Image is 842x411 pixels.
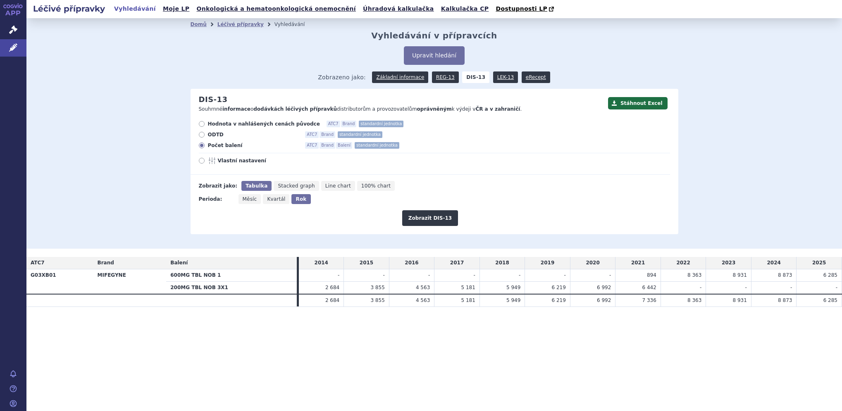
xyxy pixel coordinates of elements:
[597,297,611,303] span: 6 992
[496,5,547,12] span: Dostupnosti LP
[751,257,797,269] td: 2024
[706,257,751,269] td: 2023
[338,272,339,278] span: -
[551,285,565,290] span: 6 219
[687,297,701,303] span: 8 363
[823,297,837,303] span: 6 285
[325,297,339,303] span: 2 684
[372,71,428,83] a: Základní informace
[439,3,491,14] a: Kalkulačka CP
[417,106,452,112] strong: oprávněným
[199,106,604,113] p: Souhrnné o distributorům a provozovatelům k výdeji v .
[778,272,792,278] span: 8 873
[327,121,340,127] span: ATC7
[278,183,315,189] span: Stacked graph
[305,131,319,138] span: ATC7
[243,196,257,202] span: Měsíc
[462,71,489,83] strong: DIS-13
[359,121,403,127] span: standardní jednotka
[564,272,565,278] span: -
[493,71,518,83] a: LEK-13
[93,269,167,294] th: MIFEGYNE
[661,257,706,269] td: 2022
[299,257,344,269] td: 2014
[428,272,430,278] span: -
[522,71,550,83] a: eRecept
[218,157,309,164] span: Vlastní nastavení
[338,131,382,138] span: standardní jednotka
[383,272,384,278] span: -
[416,297,430,303] span: 4 563
[98,260,114,266] span: Brand
[461,297,475,303] span: 5 181
[26,3,112,14] h2: Léčivé přípravky
[208,142,299,149] span: Počet balení
[199,194,234,204] div: Perioda:
[344,257,389,269] td: 2015
[745,285,747,290] span: -
[31,260,45,266] span: ATC7
[371,31,497,40] h2: Vyhledávání v přípravcích
[493,3,558,15] a: Dostupnosti LP
[274,18,316,31] li: Vyhledávání
[797,257,842,269] td: 2025
[170,260,188,266] span: Balení
[506,285,520,290] span: 5 949
[320,142,335,149] span: Brand
[160,3,192,14] a: Moje LP
[318,71,366,83] span: Zobrazeno jako:
[615,257,661,269] td: 2021
[336,142,352,149] span: Balení
[217,21,264,27] a: Léčivé přípravky
[166,281,297,294] th: 200MG TBL NOB 3X1
[733,297,747,303] span: 8 931
[166,269,297,282] th: 600MG TBL NOB 1
[778,297,792,303] span: 8 873
[687,272,701,278] span: 8 363
[389,257,434,269] td: 2016
[461,285,475,290] span: 5 181
[597,285,611,290] span: 6 992
[402,210,458,226] button: Zobrazit DIS-13
[112,3,158,14] a: Vyhledávání
[341,121,357,127] span: Brand
[551,297,565,303] span: 6 219
[506,297,520,303] span: 5 949
[790,285,792,290] span: -
[823,272,837,278] span: 6 285
[570,257,615,269] td: 2020
[296,196,306,202] span: Rok
[355,142,399,149] span: standardní jednotka
[475,106,520,112] strong: ČR a v zahraničí
[608,97,668,109] button: Stáhnout Excel
[191,21,207,27] a: Domů
[416,285,430,290] span: 4 563
[642,297,656,303] span: 7 336
[647,272,656,278] span: 894
[320,131,335,138] span: Brand
[519,272,520,278] span: -
[609,272,611,278] span: -
[26,269,93,294] th: G03XB01
[194,3,358,14] a: Onkologická a hematoonkologická onemocnění
[208,121,320,127] span: Hodnota v nahlášených cenách původce
[246,183,267,189] span: Tabulka
[222,106,250,112] strong: informace
[370,297,384,303] span: 3 855
[700,285,701,290] span: -
[199,181,237,191] div: Zobrazit jako:
[473,272,475,278] span: -
[208,131,299,138] span: ODTD
[404,46,465,65] button: Upravit hledání
[479,257,525,269] td: 2018
[360,3,437,14] a: Úhradová kalkulačka
[733,272,747,278] span: 8 931
[432,71,459,83] a: REG-13
[370,285,384,290] span: 3 855
[267,196,285,202] span: Kvartál
[434,257,480,269] td: 2017
[253,106,337,112] strong: dodávkách léčivých přípravků
[305,142,319,149] span: ATC7
[642,285,656,290] span: 6 442
[325,285,339,290] span: 2 684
